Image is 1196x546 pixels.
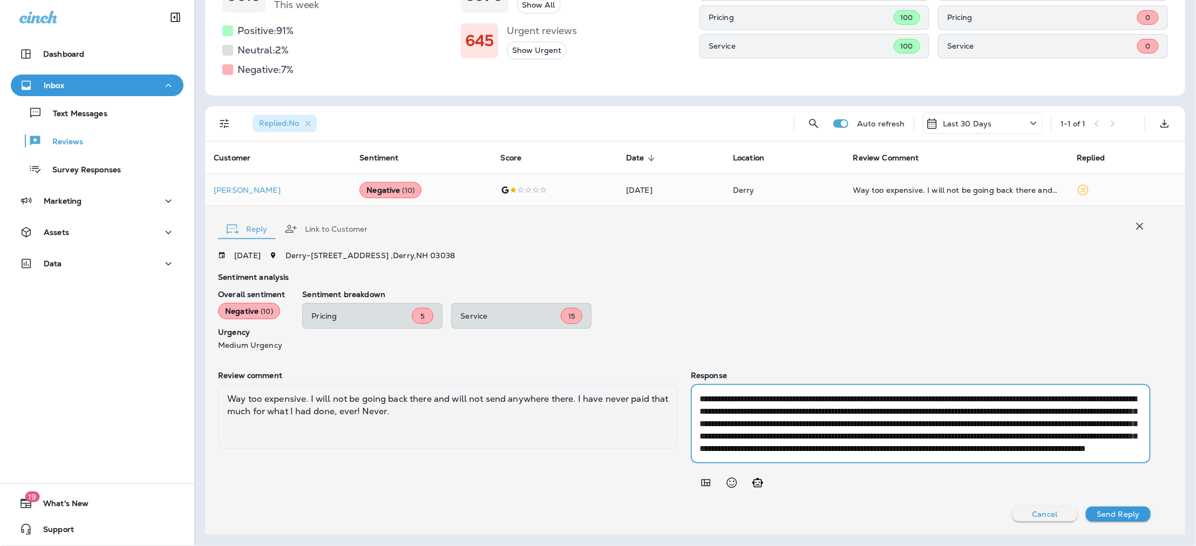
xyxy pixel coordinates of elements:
button: Filters [214,113,235,134]
button: Data [11,253,184,274]
p: Medium Urgency [218,341,285,349]
span: Score [501,153,536,163]
p: Text Messages [42,109,107,119]
p: [DATE] [234,251,261,260]
p: Review comment [218,371,678,380]
button: Link to Customer [276,210,376,248]
span: Customer [214,153,250,163]
button: Export as CSV [1154,113,1175,134]
div: Negative [218,303,280,319]
p: Assets [44,228,69,237]
button: Select an emoji [721,472,743,494]
span: 100 [901,42,913,51]
p: [PERSON_NAME] [214,186,342,194]
p: Sentiment breakdown [302,290,1151,299]
div: 1 - 1 of 1 [1061,119,1086,128]
td: [DATE] [617,174,724,206]
p: Survey Responses [42,165,121,176]
span: Support [32,525,74,538]
span: Review Comment [853,153,919,163]
button: Dashboard [11,43,184,65]
p: Dashboard [43,50,84,58]
span: Sentiment [359,153,412,163]
span: 15 [568,312,575,321]
button: Generate AI response [747,472,769,494]
button: Send Reply [1086,507,1151,522]
button: Support [11,518,184,540]
span: Derry - [STREET_ADDRESS] , Derry , NH 03038 [286,251,455,260]
h5: Neutral: 2 % [237,42,289,59]
span: Location [733,153,778,163]
p: Urgency [218,328,285,336]
span: 19 [25,491,39,502]
p: Overall sentiment [218,290,285,299]
span: Derry [733,185,755,195]
span: 5 [420,312,425,321]
span: Date [626,153,658,163]
span: ( 10 ) [402,186,414,195]
button: 19What's New [11,493,184,514]
button: Reviews [11,130,184,152]
p: Service [709,42,894,50]
button: Collapse Sidebar [160,6,191,28]
button: Inbox [11,75,184,96]
button: Assets [11,221,184,243]
div: Way too expensive. I will not be going back there and will not send anywhere there. I have never ... [853,185,1060,196]
button: Reply [218,210,276,248]
p: Inbox [44,81,64,90]
div: Replied:No [253,115,317,132]
span: Replied [1077,153,1119,163]
p: Last 30 Days [943,119,992,128]
span: Sentiment [359,153,398,163]
p: Data [44,259,62,268]
p: Pricing [311,312,412,320]
div: Negative [359,182,422,198]
p: Response [691,371,1151,380]
p: Sentiment analysis [218,273,1151,281]
span: Replied : No [259,118,299,128]
button: Text Messages [11,102,184,124]
span: 0 [1145,13,1150,22]
span: 100 [901,13,913,22]
p: Send Reply [1097,510,1139,518]
button: Survey Responses [11,158,184,180]
h5: Urgent reviews [507,22,577,39]
p: Auto refresh [857,119,905,128]
p: Service [947,42,1137,50]
span: Score [501,153,522,163]
button: Add in a premade template [695,472,717,494]
div: Way too expensive. I will not be going back there and will not send anywhere there. I have never ... [218,384,678,449]
span: Date [626,153,644,163]
p: Service [460,312,561,320]
span: 0 [1145,42,1150,51]
p: Pricing [947,13,1137,22]
button: Marketing [11,190,184,212]
button: Cancel [1012,507,1077,522]
button: Show Urgent [507,42,567,59]
p: Marketing [44,197,81,205]
h1: 645 [465,32,494,50]
span: Replied [1077,153,1105,163]
button: Search Reviews [803,113,825,134]
span: What's New [32,499,89,512]
p: Reviews [42,137,83,147]
h5: Positive: 91 % [237,22,294,39]
span: Review Comment [853,153,933,163]
span: ( 10 ) [261,307,273,316]
div: Click to view Customer Drawer [214,186,342,194]
p: Pricing [709,13,894,22]
p: Cancel [1032,510,1058,518]
h5: Negative: 7 % [237,61,294,78]
span: Customer [214,153,264,163]
span: Location [733,153,764,163]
